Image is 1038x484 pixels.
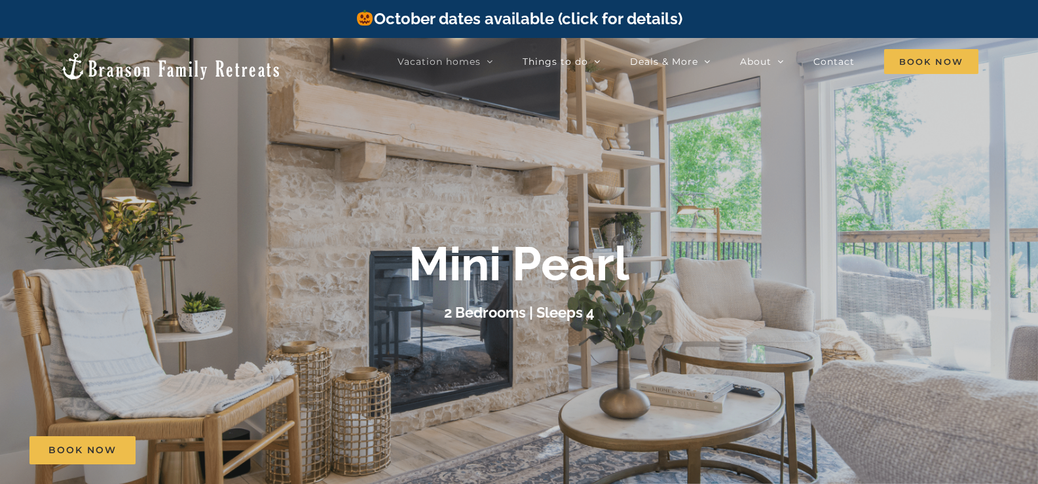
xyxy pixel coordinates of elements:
a: About [740,48,784,75]
span: Book Now [884,49,978,74]
a: Deals & More [630,48,711,75]
span: Contact [813,57,855,66]
a: Things to do [523,48,601,75]
a: Contact [813,48,855,75]
span: Book Now [48,445,117,456]
a: Vacation homes [398,48,493,75]
nav: Main Menu [398,48,978,75]
a: Book Now [29,436,136,464]
img: 🎃 [357,10,373,26]
a: October dates available (click for details) [356,9,682,28]
span: Vacation homes [398,57,481,66]
span: Things to do [523,57,588,66]
b: Mini Pearl [409,236,629,291]
h3: 2 Bedrooms | Sleeps 4 [444,304,595,321]
span: Deals & More [630,57,698,66]
span: About [740,57,771,66]
img: Branson Family Retreats Logo [60,52,282,81]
